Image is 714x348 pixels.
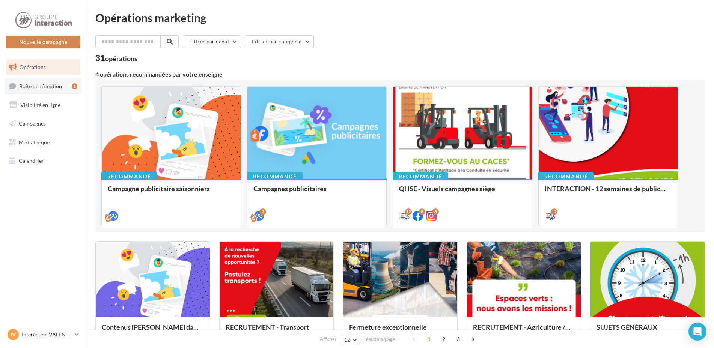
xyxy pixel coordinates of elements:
[95,54,137,62] div: 31
[423,333,435,345] span: 1
[108,185,235,200] div: Campagne publicitaire saisonniers
[344,337,351,343] span: 12
[5,59,82,75] a: Opérations
[438,333,450,345] span: 2
[393,172,448,181] div: Recommandé
[105,55,137,62] div: opérations
[19,120,46,127] span: Campagnes
[101,172,157,181] div: Recommandé
[419,208,425,215] div: 8
[538,172,594,181] div: Recommandé
[19,82,62,89] span: Boîte de réception
[545,185,672,200] div: INTERACTION - 12 semaines de publication
[5,97,82,113] a: Visibilité en ligne
[6,327,80,342] a: IV Interaction VALENCE
[72,83,77,89] div: 1
[364,336,395,343] span: résultats/page
[320,336,337,343] span: Afficher
[349,323,451,338] div: Fermeture exceptionnelle
[452,333,464,345] span: 3
[341,334,360,345] button: 12
[6,36,80,48] button: Nouvelle campagne
[688,322,706,340] div: Open Intercom Messenger
[20,64,46,70] span: Opérations
[102,323,204,338] div: Contenus [PERSON_NAME] dans un esprit estival
[95,71,705,77] div: 4 opérations recommandées par votre enseigne
[5,135,82,150] a: Médiathèque
[246,35,314,48] button: Filtrer par catégorie
[5,78,82,94] a: Boîte de réception1
[399,185,526,200] div: QHSE - Visuels campagnes siège
[11,331,16,338] span: IV
[253,185,380,200] div: Campagnes publicitaires
[473,323,575,338] div: RECRUTEMENT - Agriculture / Espaces verts
[22,331,72,338] p: Interaction VALENCE
[19,139,50,145] span: Médiathèque
[5,116,82,132] a: Campagnes
[405,208,412,215] div: 12
[19,157,44,164] span: Calendrier
[183,35,241,48] button: Filtrer par canal
[226,323,328,338] div: RECRUTEMENT - Transport
[5,153,82,169] a: Calendrier
[95,12,705,23] div: Opérations marketing
[551,208,557,215] div: 12
[247,172,303,181] div: Recommandé
[432,208,439,215] div: 8
[20,102,60,108] span: Visibilité en ligne
[597,323,699,338] div: SUJETS GÉNÉRAUX
[259,208,266,215] div: 2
